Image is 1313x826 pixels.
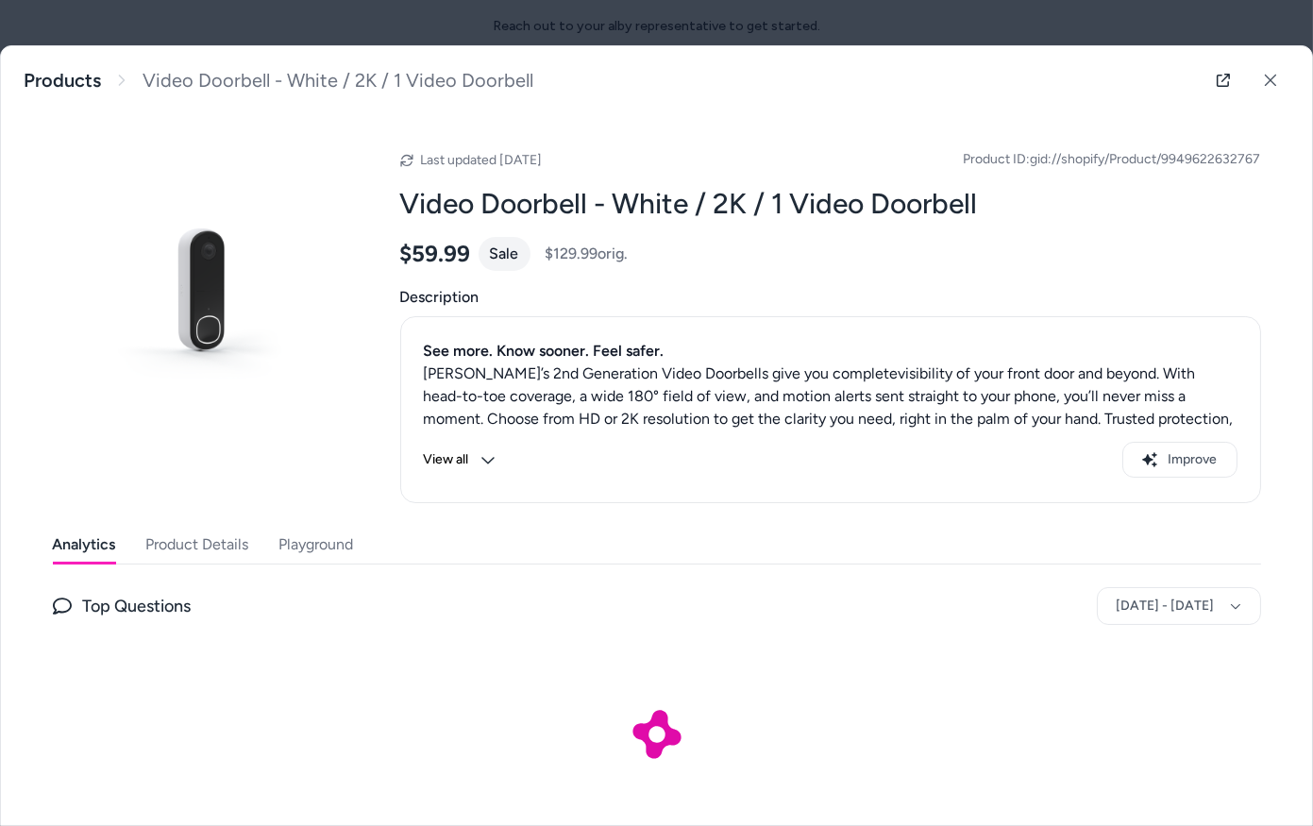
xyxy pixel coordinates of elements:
[24,69,533,93] nav: breadcrumb
[53,526,116,564] button: Analytics
[400,240,471,268] span: $59.99
[146,526,249,564] button: Product Details
[424,340,1237,453] div: [PERSON_NAME]’s 2nd Generation Video Doorbells give you completevisibility of your front door and...
[421,152,543,168] span: Last updated [DATE]
[546,243,629,265] span: $129.99 orig.
[1122,442,1237,478] button: Improve
[964,150,1261,169] span: Product ID: gid://shopify/Product/9949622632767
[279,526,354,564] button: Playground
[424,442,496,478] button: View all
[400,186,1261,222] h2: Video Doorbell - White / 2K / 1 Video Doorbell
[1097,587,1261,625] button: [DATE] - [DATE]
[479,237,530,271] div: Sale
[424,342,665,360] strong: See more. Know sooner. Feel safer.
[24,69,101,93] a: Products
[143,69,533,93] span: Video Doorbell - White / 2K / 1 Video Doorbell
[83,593,192,619] span: Top Questions
[400,286,1261,309] span: Description
[53,137,355,439] img: doorbell-1-cam-w.png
